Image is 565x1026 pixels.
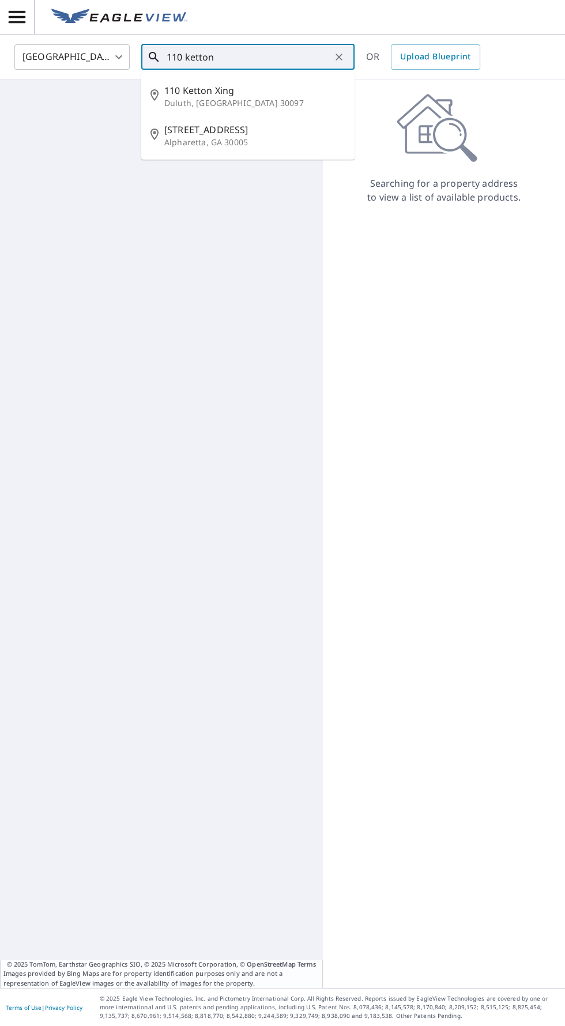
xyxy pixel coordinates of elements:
span: 110 Ketton Xing [164,84,345,97]
p: Alpharetta, GA 30005 [164,137,345,148]
span: © 2025 TomTom, Earthstar Geographics SIO, © 2025 Microsoft Corporation, © [7,960,317,970]
a: EV Logo [44,2,194,33]
div: OR [366,44,480,70]
a: Terms of Use [6,1004,42,1012]
p: Duluth, [GEOGRAPHIC_DATA] 30097 [164,97,345,109]
button: Clear [331,49,347,65]
span: [STREET_ADDRESS] [164,123,345,137]
a: OpenStreetMap [247,960,295,968]
a: Upload Blueprint [391,44,480,70]
img: EV Logo [51,9,187,26]
a: Privacy Policy [45,1004,82,1012]
div: [GEOGRAPHIC_DATA] [14,41,130,73]
span: Upload Blueprint [400,50,470,64]
p: Searching for a property address to view a list of available products. [367,176,521,204]
input: Search by address or latitude-longitude [167,41,331,73]
a: Terms [297,960,317,968]
p: | [6,1004,82,1011]
p: © 2025 Eagle View Technologies, Inc. and Pictometry International Corp. All Rights Reserved. Repo... [100,994,559,1020]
